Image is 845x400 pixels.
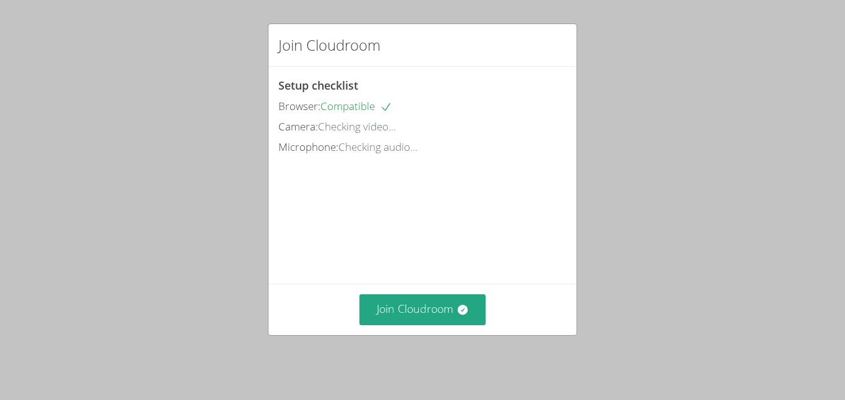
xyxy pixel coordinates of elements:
[338,140,418,154] span: Checking audio...
[278,140,338,154] span: Microphone:
[278,34,380,56] h2: Join Cloudroom
[318,119,396,134] span: Checking video...
[278,78,358,93] span: Setup checklist
[278,119,318,134] span: Camera:
[278,99,320,113] span: Browser:
[320,99,392,113] span: Compatible
[359,294,486,325] button: Join Cloudroom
